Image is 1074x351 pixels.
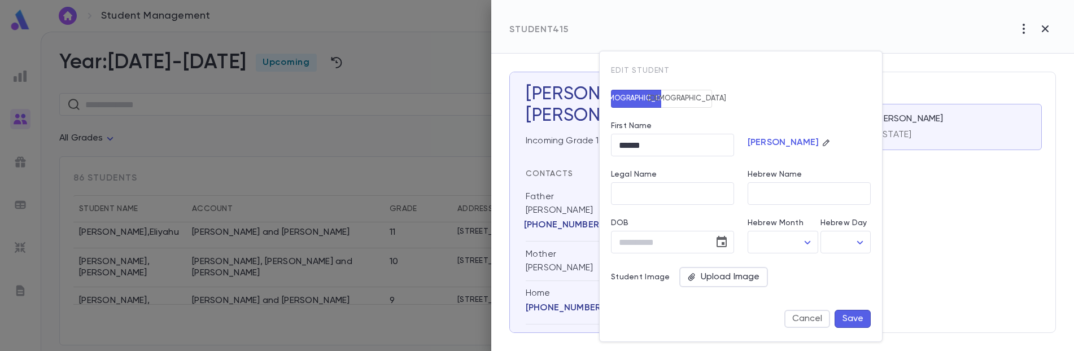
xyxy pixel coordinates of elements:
[679,267,768,287] div: Upload Image
[820,218,867,227] label: Hebrew Day
[748,231,818,253] div: ​
[748,170,802,179] label: Hebrew Name
[611,67,670,74] span: Edit student
[611,273,670,282] p: Student Image
[611,218,734,227] label: DOB
[784,310,830,328] button: Cancel
[611,170,657,179] label: Legal Name
[661,90,712,108] button: [DEMOGRAPHIC_DATA]
[611,90,662,108] button: [DEMOGRAPHIC_DATA]
[835,310,871,328] button: Save
[820,231,871,253] div: ​
[748,137,819,148] p: [PERSON_NAME]
[611,121,652,130] label: First Name
[710,231,733,253] button: Choose date
[748,218,804,227] label: Hebrew Month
